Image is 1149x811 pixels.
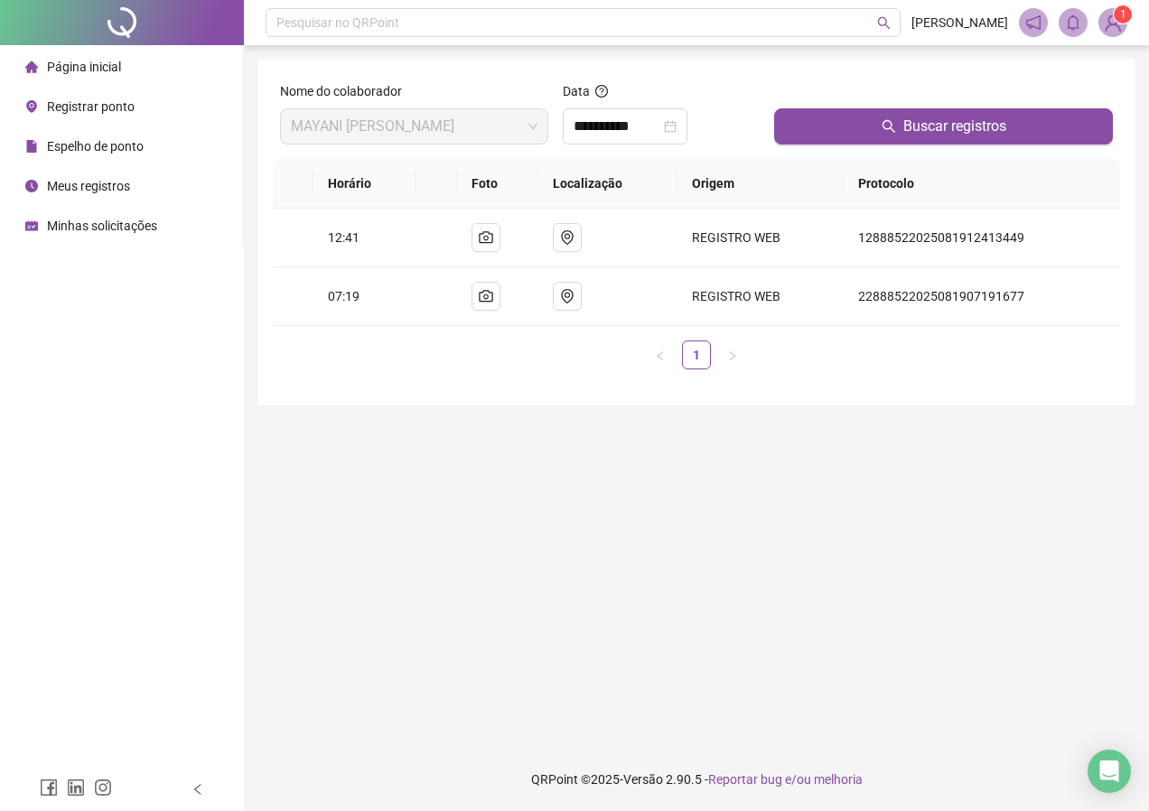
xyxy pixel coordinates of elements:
[844,267,1120,326] td: 22888522025081907191677
[1025,14,1042,31] span: notification
[911,13,1008,33] span: [PERSON_NAME]
[882,119,896,134] span: search
[560,289,574,303] span: environment
[655,350,666,361] span: left
[479,289,493,303] span: camera
[683,341,710,368] a: 1
[67,778,85,797] span: linkedin
[563,84,590,98] span: Data
[677,159,844,209] th: Origem
[47,99,135,114] span: Registrar ponto
[718,340,747,369] li: Próxima página
[538,159,677,209] th: Localização
[677,267,844,326] td: REGISTRO WEB
[560,230,574,245] span: environment
[25,140,38,153] span: file
[1088,750,1131,793] div: Open Intercom Messenger
[47,219,157,233] span: Minhas solicitações
[727,350,738,361] span: right
[25,61,38,73] span: home
[1114,5,1132,23] sup: Atualize o seu contato no menu Meus Dados
[646,340,675,369] li: Página anterior
[328,289,360,303] span: 07:19
[682,340,711,369] li: 1
[25,100,38,113] span: environment
[94,778,112,797] span: instagram
[677,209,844,267] td: REGISTRO WEB
[191,783,204,796] span: left
[718,340,747,369] button: right
[457,159,539,209] th: Foto
[774,108,1113,144] button: Buscar registros
[877,16,891,30] span: search
[328,230,360,245] span: 12:41
[40,778,58,797] span: facebook
[313,159,416,209] th: Horário
[244,748,1149,811] footer: QRPoint © 2025 - 2.90.5 -
[291,109,537,144] span: MAYANI ANSELMO FARIAS
[47,60,121,74] span: Página inicial
[903,116,1006,137] span: Buscar registros
[280,81,414,101] label: Nome do colaborador
[844,159,1120,209] th: Protocolo
[646,340,675,369] button: left
[479,230,493,245] span: camera
[708,772,863,787] span: Reportar bug e/ou melhoria
[47,179,130,193] span: Meus registros
[1120,8,1126,21] span: 1
[25,219,38,232] span: schedule
[844,209,1120,267] td: 12888522025081912413449
[47,139,144,154] span: Espelho de ponto
[25,180,38,192] span: clock-circle
[595,85,608,98] span: question-circle
[623,772,663,787] span: Versão
[1099,9,1126,36] img: 92120
[1065,14,1081,31] span: bell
